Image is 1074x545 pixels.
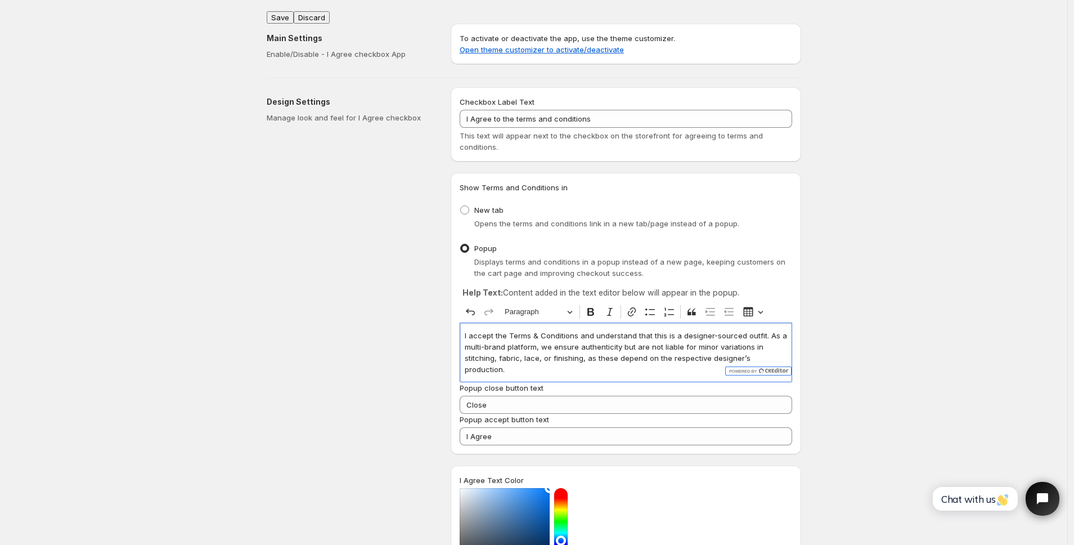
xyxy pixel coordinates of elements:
[267,48,433,60] p: Enable/Disable - I Agree checkbox App
[500,303,577,321] button: Paragraph, Heading
[460,415,549,424] span: Popup accept button text
[460,427,792,445] input: Enter the text for the accept button (e.g., 'I Agree', 'Accept', 'Confirm')
[460,396,792,414] input: Enter the text for the popup close button (e.g., 'Close', 'Dismiss')
[460,131,763,151] span: This text will appear next to the checkbox on the storefront for agreeing to terms and conditions.
[462,288,503,297] strong: Help Text:
[460,383,543,392] span: Popup close button text
[267,11,294,24] button: Save
[460,301,792,323] div: Editor toolbar
[460,475,524,486] label: I Agree Text Color
[474,257,785,278] span: Displays terms and conditions in a popup instead of a new page, keeping customers on the cart pag...
[267,112,433,123] p: Manage look and feel for I Agree checkbox
[460,45,624,54] a: Open theme customizer to activate/deactivate
[294,11,330,24] button: Discard
[474,206,504,215] span: New tab
[267,33,433,44] h2: Main Settings
[505,305,563,319] span: Paragraph
[920,472,1069,525] iframe: Tidio Chat
[728,369,757,374] span: Powered by
[460,97,534,106] span: Checkbox Label Text
[460,323,792,382] div: Editor editing area: main. Press ⌥0 for help.
[267,96,433,108] h2: Design Settings
[462,287,789,298] p: Content added in the text editor below will appear in the popup.
[460,183,568,192] span: Show Terms and Conditions in
[474,244,497,253] span: Popup
[474,219,739,228] span: Opens the terms and conditions link in a new tab/page instead of a popup.
[460,33,792,55] p: To activate or deactivate the app, use the theme customizer.
[465,330,787,375] p: I accept the Terms & Conditions and understand that this is a designer-sourced outfit. As a multi...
